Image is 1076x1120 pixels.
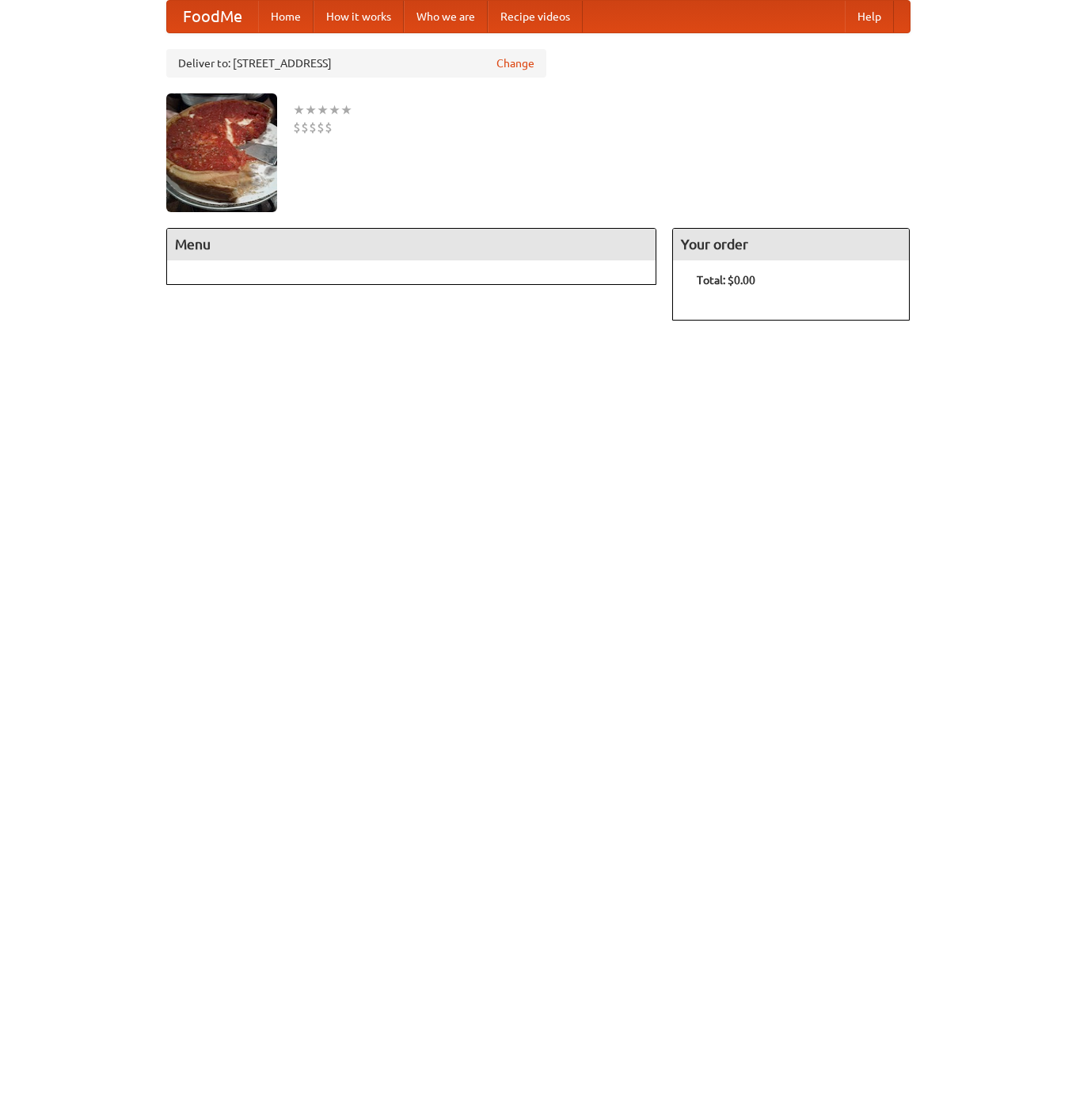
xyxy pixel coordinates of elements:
div: Deliver to: [STREET_ADDRESS] [166,49,546,78]
li: ★ [305,101,317,119]
li: $ [325,119,333,136]
a: Help [845,1,894,32]
a: How it works [314,1,404,32]
li: ★ [329,101,340,119]
a: Change [496,55,534,71]
b: Total: $0.00 [697,274,755,287]
a: FoodMe [167,1,258,32]
a: Who we are [404,1,488,32]
a: Recipe videos [488,1,583,32]
h4: Your order [673,229,909,260]
img: angular.jpg [166,93,277,212]
li: $ [317,119,325,136]
li: $ [301,119,309,136]
a: Home [258,1,314,32]
h4: Menu [167,229,656,260]
li: $ [309,119,317,136]
li: ★ [340,101,352,119]
li: ★ [293,101,305,119]
li: ★ [317,101,329,119]
li: $ [293,119,301,136]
